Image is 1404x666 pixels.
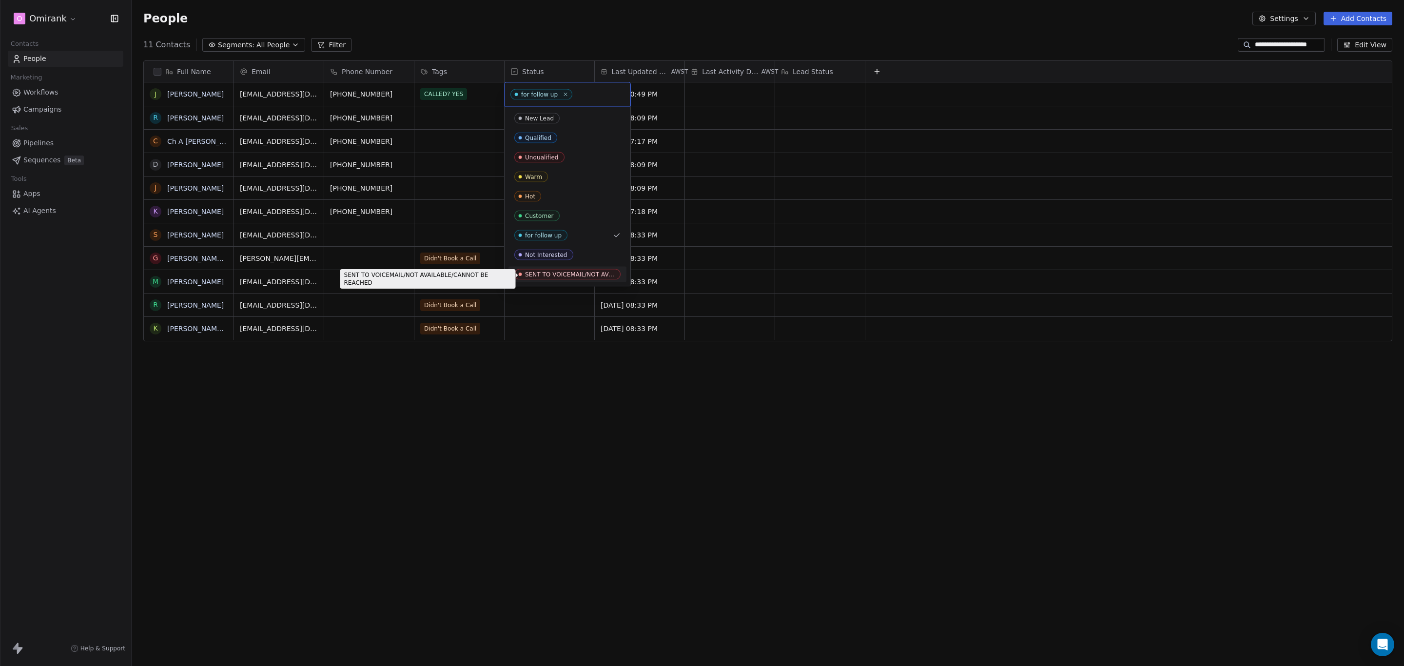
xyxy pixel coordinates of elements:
[525,174,542,180] div: Warm
[525,193,535,200] div: Hot
[521,91,558,98] div: for follow up
[525,213,554,219] div: Customer
[525,154,559,161] div: Unqualified
[525,271,615,278] div: SENT TO VOICEMAIL/NOT AVAILABLE/CANNOT BE REACHED
[508,111,626,282] div: Suggestions
[525,115,554,122] div: New Lead
[525,135,551,141] div: Qualified
[525,252,567,258] div: Not Interested
[344,271,512,287] p: SENT TO VOICEMAIL/NOT AVAILABLE/CANNOT BE REACHED
[525,232,562,239] div: for follow up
